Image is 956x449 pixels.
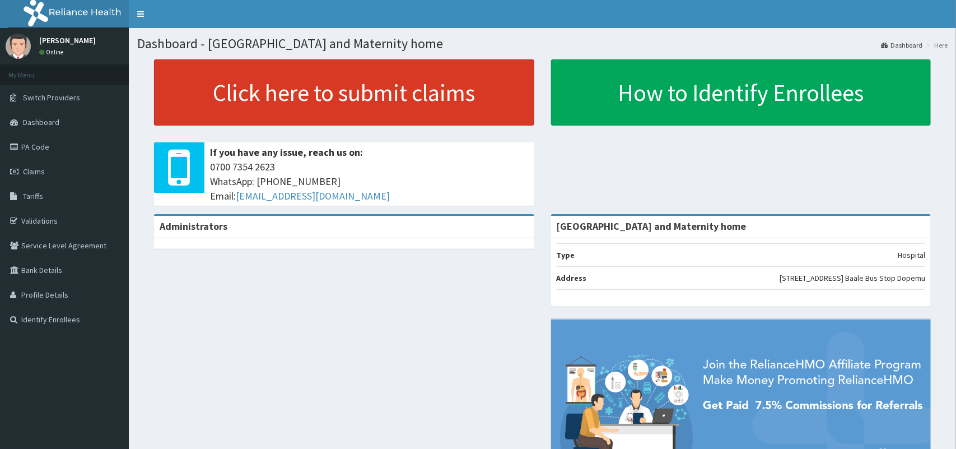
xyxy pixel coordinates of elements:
[160,220,227,233] b: Administrators
[23,166,45,177] span: Claims
[39,36,96,44] p: [PERSON_NAME]
[23,92,80,103] span: Switch Providers
[557,220,747,233] strong: [GEOGRAPHIC_DATA] and Maternity home
[557,250,575,260] b: Type
[236,189,390,202] a: [EMAIL_ADDRESS][DOMAIN_NAME]
[6,34,31,59] img: User Image
[210,146,363,159] b: If you have any issue, reach us on:
[551,59,931,126] a: How to Identify Enrollees
[137,36,948,51] h1: Dashboard - [GEOGRAPHIC_DATA] and Maternity home
[780,272,925,284] p: [STREET_ADDRESS] Baale Bus Stop Dopemu
[210,160,529,203] span: 0700 7354 2623 WhatsApp: [PHONE_NUMBER] Email:
[39,48,66,56] a: Online
[881,40,922,50] a: Dashboard
[557,273,587,283] b: Address
[154,59,534,126] a: Click here to submit claims
[23,117,59,127] span: Dashboard
[898,249,925,261] p: Hospital
[23,191,43,201] span: Tariffs
[924,40,948,50] li: Here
